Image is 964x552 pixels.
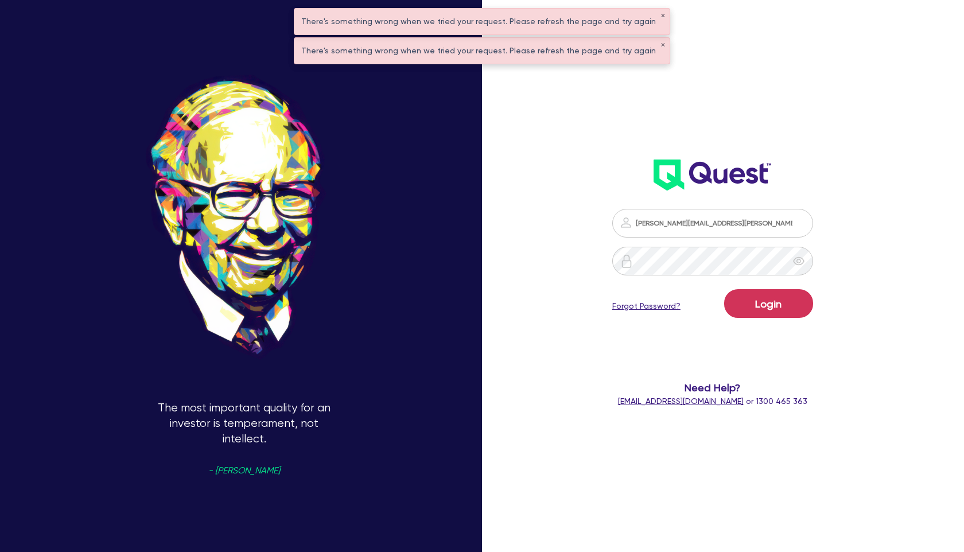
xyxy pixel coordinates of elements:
[618,396,807,406] span: or 1300 465 363
[620,254,633,268] img: icon-password
[294,9,670,34] div: There's something wrong when we tried your request. Please refresh the page and try again
[294,38,670,64] div: There's something wrong when we tried your request. Please refresh the page and try again
[654,160,771,191] img: wH2k97JdezQIQAAAABJRU5ErkJggg==
[586,380,839,395] span: Need Help?
[660,13,665,19] button: ✕
[793,255,804,267] span: eye
[619,216,633,230] img: icon-password
[612,209,813,238] input: Email address
[660,42,665,48] button: ✕
[724,289,813,318] button: Login
[618,396,744,406] a: [EMAIL_ADDRESS][DOMAIN_NAME]
[208,467,280,475] span: - [PERSON_NAME]
[612,300,681,312] a: Forgot Password?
